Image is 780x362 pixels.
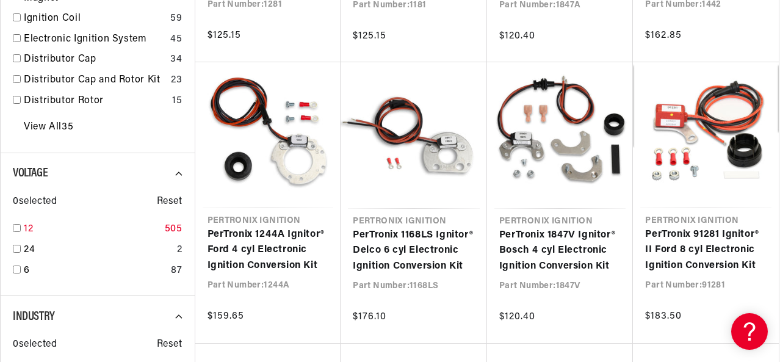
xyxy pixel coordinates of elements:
[24,11,165,27] a: Ignition Coil
[13,311,55,323] span: Industry
[24,93,167,109] a: Distributor Rotor
[157,194,182,210] span: Reset
[177,242,182,258] div: 2
[157,337,182,353] span: Reset
[208,227,329,274] a: PerTronix 1244A Ignitor® Ford 4 cyl Electronic Ignition Conversion Kit
[170,32,182,48] div: 45
[24,242,172,258] a: 24
[165,222,182,237] div: 505
[24,120,73,136] a: View All 35
[13,194,57,210] span: 0 selected
[499,228,621,275] a: PerTronix 1847V Ignitor® Bosch 4 cyl Electronic Ignition Conversion Kit
[24,263,166,279] a: 6
[171,263,182,279] div: 87
[172,93,182,109] div: 15
[170,11,182,27] div: 59
[353,228,475,275] a: PerTronix 1168LS Ignitor® Delco 6 cyl Electronic Ignition Conversion Kit
[645,227,767,274] a: PerTronix 91281 Ignitor® II Ford 8 cyl Electronic Ignition Conversion Kit
[13,337,57,353] span: 0 selected
[13,167,48,179] span: Voltage
[24,52,165,68] a: Distributor Cap
[24,32,165,48] a: Electronic Ignition System
[170,52,182,68] div: 34
[24,222,160,237] a: 12
[171,73,182,89] div: 23
[24,73,166,89] a: Distributor Cap and Rotor Kit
